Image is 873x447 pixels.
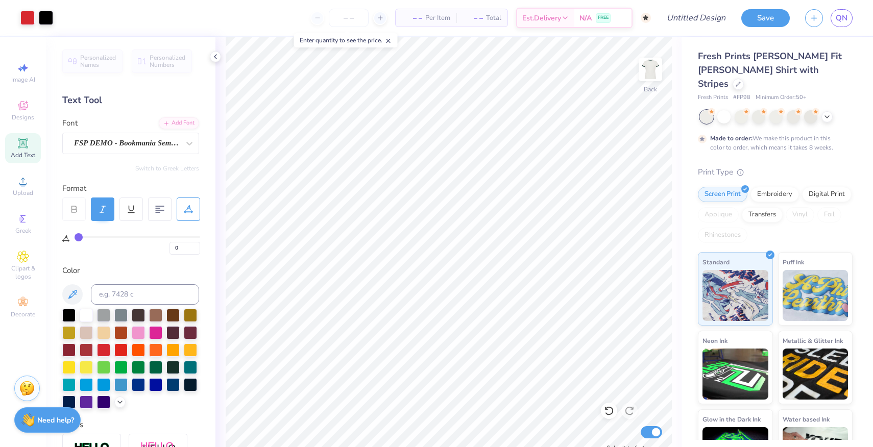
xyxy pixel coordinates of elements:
span: Personalized Names [80,54,116,68]
div: Vinyl [786,207,814,222]
div: Screen Print [698,187,747,202]
div: Add Font [159,117,199,129]
input: – – [329,9,369,27]
div: Format [62,183,200,194]
span: Fresh Prints [698,93,728,102]
span: QN [836,12,847,24]
span: Add Text [11,151,35,159]
div: Digital Print [802,187,852,202]
span: – – [463,13,483,23]
img: Back [640,59,661,80]
input: e.g. 7428 c [91,284,199,305]
span: Fresh Prints [PERSON_NAME] Fit [PERSON_NAME] Shirt with Stripes [698,50,842,90]
div: Transfers [742,207,783,222]
img: Metallic & Glitter Ink [783,349,848,400]
div: Embroidery [750,187,799,202]
div: Text Tool [62,93,199,107]
span: Greek [15,227,31,235]
strong: Need help? [37,415,74,425]
span: Image AI [11,76,35,84]
span: Personalized Numbers [150,54,186,68]
div: Applique [698,207,739,222]
span: Total [486,13,501,23]
span: Metallic & Glitter Ink [783,335,843,346]
strong: Made to order: [710,134,753,142]
button: Switch to Greek Letters [135,164,199,172]
a: QN [831,9,853,27]
span: Clipart & logos [5,264,41,281]
span: Neon Ink [702,335,727,346]
img: Neon Ink [702,349,768,400]
span: N/A [579,13,592,23]
span: Per Item [425,13,450,23]
div: Print Type [698,166,853,178]
div: Foil [817,207,841,222]
span: – – [402,13,422,23]
input: Untitled Design [659,8,734,28]
span: Decorate [11,310,35,318]
span: Minimum Order: 50 + [756,93,807,102]
span: Water based Ink [783,414,830,425]
div: We make this product in this color to order, which means it takes 8 weeks. [710,134,836,152]
div: Back [644,85,657,94]
span: Puff Ink [783,257,804,267]
span: FREE [598,14,609,21]
label: Font [62,117,78,129]
div: Color [62,265,199,277]
span: Designs [12,113,34,121]
div: Rhinestones [698,228,747,243]
div: Styles [62,419,199,431]
span: Standard [702,257,730,267]
span: # FP98 [733,93,750,102]
span: Upload [13,189,33,197]
span: Glow in the Dark Ink [702,414,761,425]
img: Puff Ink [783,270,848,321]
button: Save [741,9,790,27]
img: Standard [702,270,768,321]
span: Est. Delivery [522,13,561,23]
